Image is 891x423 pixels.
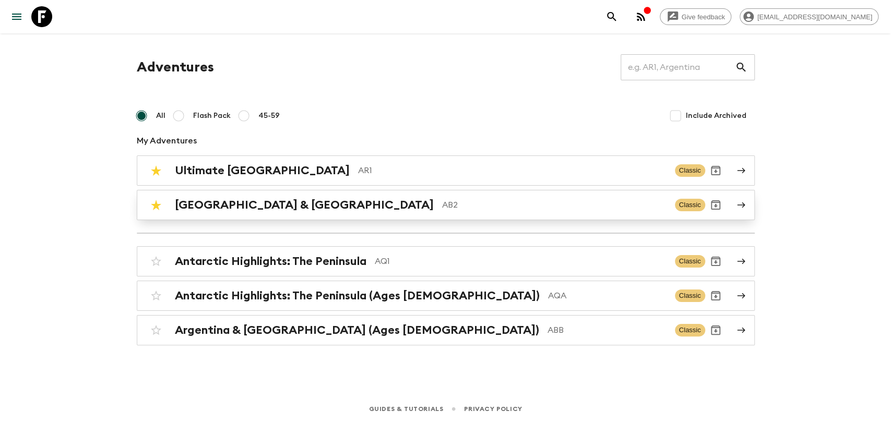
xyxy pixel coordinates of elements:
[548,324,667,336] p: ABB
[675,289,705,302] span: Classic
[705,251,726,272] button: Archive
[175,198,434,212] h2: [GEOGRAPHIC_DATA] & [GEOGRAPHIC_DATA]
[601,6,622,27] button: search adventures
[175,164,350,177] h2: Ultimate [GEOGRAPHIC_DATA]
[442,199,667,211] p: AB2
[369,403,443,415] a: Guides & Tutorials
[193,111,231,121] span: Flash Pack
[137,246,755,276] a: Antarctic Highlights: The PeninsulaAQ1ClassicArchive
[740,8,878,25] div: [EMAIL_ADDRESS][DOMAIN_NAME]
[175,289,540,303] h2: Antarctic Highlights: The Peninsula (Ages [DEMOGRAPHIC_DATA])
[6,6,27,27] button: menu
[137,315,755,345] a: Argentina & [GEOGRAPHIC_DATA] (Ages [DEMOGRAPHIC_DATA])ABBClassicArchive
[675,324,705,336] span: Classic
[258,111,280,121] span: 45-59
[705,285,726,306] button: Archive
[548,289,667,302] p: AQA
[675,164,705,177] span: Classic
[175,255,366,268] h2: Antarctic Highlights: The Peninsula
[358,164,667,177] p: AR1
[752,13,878,21] span: [EMAIL_ADDRESS][DOMAIN_NAME]
[137,281,755,311] a: Antarctic Highlights: The Peninsula (Ages [DEMOGRAPHIC_DATA])AQAClassicArchive
[137,135,755,147] p: My Adventures
[156,111,165,121] span: All
[675,199,705,211] span: Classic
[137,57,214,78] h1: Adventures
[137,155,755,186] a: Ultimate [GEOGRAPHIC_DATA]AR1ClassicArchive
[705,195,726,215] button: Archive
[137,190,755,220] a: [GEOGRAPHIC_DATA] & [GEOGRAPHIC_DATA]AB2ClassicArchive
[686,111,746,121] span: Include Archived
[660,8,731,25] a: Give feedback
[705,160,726,181] button: Archive
[676,13,731,21] span: Give feedback
[175,323,539,337] h2: Argentina & [GEOGRAPHIC_DATA] (Ages [DEMOGRAPHIC_DATA])
[375,255,667,268] p: AQ1
[675,255,705,268] span: Classic
[705,320,726,341] button: Archive
[464,403,522,415] a: Privacy Policy
[621,53,735,82] input: e.g. AR1, Argentina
